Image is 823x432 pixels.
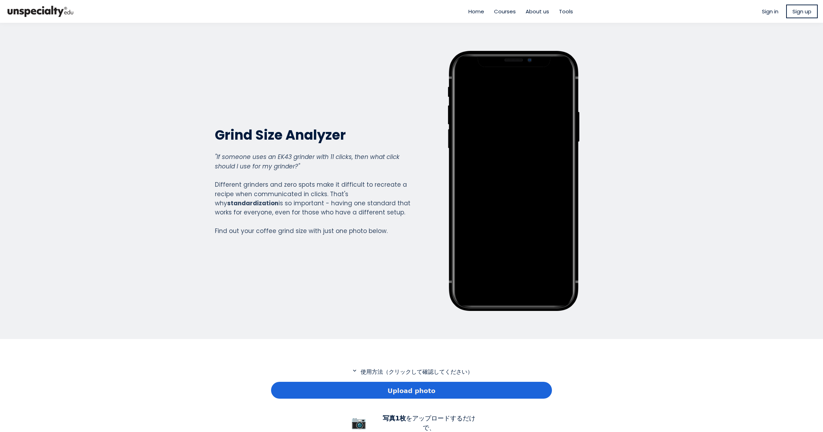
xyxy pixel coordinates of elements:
span: Upload photo [388,386,435,396]
span: 📷 [351,416,367,430]
a: Home [468,7,484,15]
mat-icon: expand_more [350,367,359,374]
a: Sign up [786,5,818,18]
strong: standardization [227,199,278,207]
img: bc390a18feecddb333977e298b3a00a1.png [5,3,75,20]
em: "If someone uses an EK43 grinder with 11 clicks, then what click should I use for my grinder?" [215,153,400,170]
h2: Grind Size Analyzer [215,126,411,144]
a: Tools [559,7,573,15]
span: Sign up [792,7,811,15]
b: 写真1枚 [383,414,406,422]
a: Courses [494,7,516,15]
a: About us [526,7,549,15]
p: 使用方法（クリックして確認してください） [271,367,552,376]
div: Different grinders and zero spots make it difficult to recreate a recipe when communicated in cli... [215,152,411,235]
a: Sign in [762,7,778,15]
